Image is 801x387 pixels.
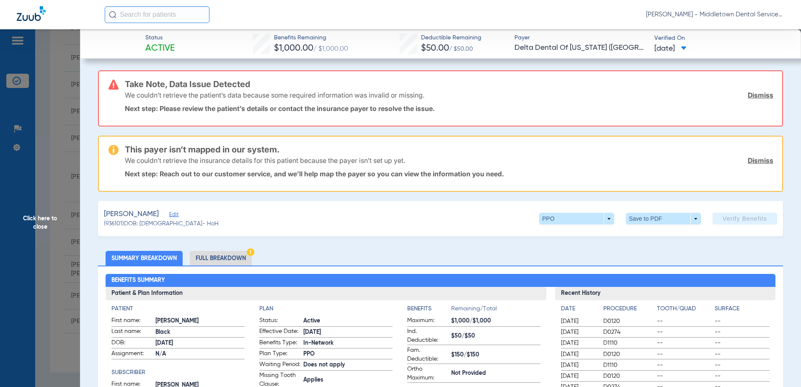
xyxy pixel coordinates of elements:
[125,91,424,99] p: We couldn’t retrieve the patient’s data because some required information was invalid or missing.
[145,43,175,54] span: Active
[561,339,596,347] span: [DATE]
[603,350,654,359] span: D0120
[561,304,596,313] h4: Date
[451,304,540,316] span: Remaining/Total
[313,46,348,52] span: / $1,000.00
[259,304,393,313] h4: Plan
[451,332,540,341] span: $50/$50
[561,317,596,325] span: [DATE]
[111,316,152,326] span: First name:
[561,372,596,380] span: [DATE]
[259,349,300,359] span: Plan Type:
[125,145,773,154] h3: This payer isn’t mapped in our system.
[657,304,712,313] h4: Tooth/Quad
[603,372,654,380] span: D0120
[657,350,712,359] span: --
[539,213,614,224] button: PPO
[190,251,252,266] li: Full Breakdown
[303,339,393,348] span: In-Network
[155,350,245,359] span: N/A
[303,361,393,369] span: Does not apply
[759,347,801,387] iframe: Chat Widget
[407,327,448,345] span: Ind. Deductible:
[555,287,775,300] h3: Recent History
[274,34,348,42] span: Benefits Remaining
[603,328,654,336] span: D0274
[303,317,393,325] span: Active
[104,209,159,219] span: [PERSON_NAME]
[109,11,116,18] img: Search Icon
[259,360,300,370] span: Waiting Period:
[106,287,547,300] h3: Patient & Plan Information
[561,304,596,316] app-breakdown-title: Date
[111,338,152,348] span: DOB:
[449,46,473,52] span: / $50.00
[657,304,712,316] app-breakdown-title: Tooth/Quad
[715,304,770,313] h4: Surface
[105,6,209,23] input: Search for patients
[654,44,687,54] span: [DATE]
[715,350,770,359] span: --
[407,316,448,326] span: Maximum:
[106,251,183,266] li: Summary Breakdown
[106,274,776,287] h2: Benefits Summary
[603,361,654,369] span: D1110
[259,327,300,337] span: Effective Date:
[125,80,773,88] h3: Take Note, Data Issue Detected
[145,34,175,42] span: Status
[104,219,219,228] span: (936101) DOB: [DEMOGRAPHIC_DATA] - HoH
[169,212,177,219] span: Edit
[603,317,654,325] span: D0120
[303,328,393,337] span: [DATE]
[451,351,540,359] span: $150/$150
[715,339,770,347] span: --
[407,346,448,364] span: Fam. Deductible:
[109,145,119,155] img: warning-icon
[715,328,770,336] span: --
[259,338,300,348] span: Benefits Type:
[111,368,245,377] h4: Subscriber
[657,317,712,325] span: --
[603,304,654,316] app-breakdown-title: Procedure
[514,34,647,42] span: Payer
[407,304,451,316] app-breakdown-title: Benefits
[111,327,152,337] span: Last name:
[247,248,254,256] img: Hazard
[748,91,773,99] a: Dismiss
[561,328,596,336] span: [DATE]
[259,316,300,326] span: Status:
[111,349,152,359] span: Assignment:
[421,44,449,53] span: $50.00
[715,304,770,316] app-breakdown-title: Surface
[626,213,701,224] button: Save to PDF
[274,44,313,53] span: $1,000.00
[715,372,770,380] span: --
[109,80,119,90] img: error-icon
[603,304,654,313] h4: Procedure
[715,361,770,369] span: --
[657,361,712,369] span: --
[561,361,596,369] span: [DATE]
[451,369,540,378] span: Not Provided
[303,350,393,359] span: PPO
[646,10,784,19] span: [PERSON_NAME] - Middletown Dental Services
[561,350,596,359] span: [DATE]
[657,372,712,380] span: --
[125,156,405,165] p: We couldn’t retrieve the insurance details for this patient because the payer isn’t set up yet.
[514,43,647,53] span: Delta Dental Of [US_STATE] ([GEOGRAPHIC_DATA])
[407,365,448,382] span: Ortho Maximum:
[155,339,245,348] span: [DATE]
[155,328,245,337] span: Black
[111,304,245,313] h4: Patient
[17,6,46,21] img: Zuub Logo
[715,317,770,325] span: --
[657,339,712,347] span: --
[125,104,773,113] p: Next step: Please review the patient’s details or contact the insurance payer to resolve the issue.
[125,170,773,178] p: Next step: Reach out to our customer service, and we’ll help map the payer so you can view the in...
[657,328,712,336] span: --
[407,304,451,313] h4: Benefits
